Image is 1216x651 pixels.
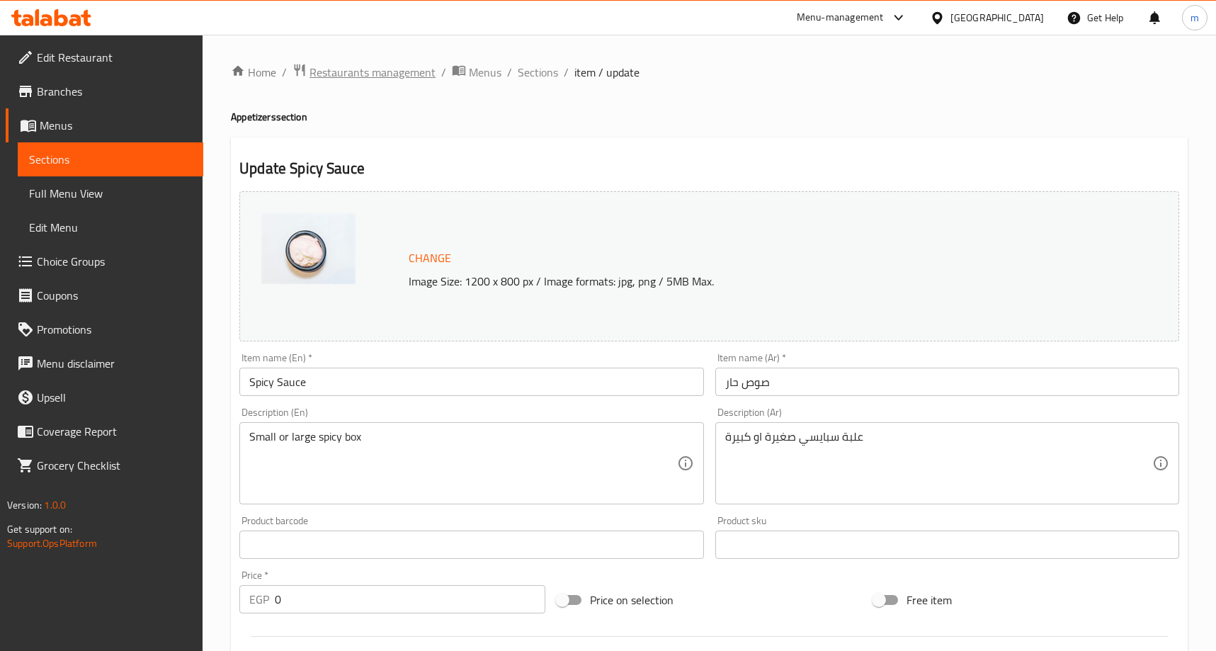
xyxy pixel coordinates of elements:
input: Please enter price [275,585,545,613]
h4: Appetizers section [231,110,1188,124]
a: Sections [18,142,203,176]
li: / [282,64,287,81]
p: Image Size: 1200 x 800 px / Image formats: jpg, png / 5MB Max. [403,273,1075,290]
span: Choice Groups [37,253,192,270]
span: Menus [469,64,501,81]
span: Edit Menu [29,219,192,236]
a: Choice Groups [6,244,203,278]
span: Sections [29,151,192,168]
a: Menu disclaimer [6,346,203,380]
button: Change [403,244,457,273]
input: Enter name En [239,368,703,396]
span: Version: [7,496,42,514]
span: item / update [574,64,640,81]
span: Coverage Report [37,423,192,440]
div: [GEOGRAPHIC_DATA] [950,10,1044,26]
span: Edit Restaurant [37,49,192,66]
span: Price on selection [590,591,674,608]
span: Menus [40,117,192,134]
a: Upsell [6,380,203,414]
a: Restaurants management [292,63,436,81]
span: Free item [907,591,952,608]
a: Menus [452,63,501,81]
h2: Update Spicy Sauce [239,158,1179,179]
input: Enter name Ar [715,368,1179,396]
a: Branches [6,74,203,108]
span: Promotions [37,321,192,338]
a: Coupons [6,278,203,312]
span: Upsell [37,389,192,406]
li: / [507,64,512,81]
input: Please enter product sku [715,531,1179,559]
span: Branches [37,83,192,100]
span: m [1191,10,1199,26]
input: Please enter product barcode [239,531,703,559]
div: Menu-management [797,9,884,26]
span: Restaurants management [309,64,436,81]
a: Support.OpsPlatform [7,534,97,553]
a: Promotions [6,312,203,346]
nav: breadcrumb [231,63,1188,81]
span: Coupons [37,287,192,304]
a: Coverage Report [6,414,203,448]
span: Get support on: [7,520,72,538]
a: Menus [6,108,203,142]
li: / [564,64,569,81]
p: EGP [249,591,269,608]
img: mmw_638955079734945266 [261,213,356,284]
a: Edit Restaurant [6,40,203,74]
span: Change [409,248,451,268]
li: / [441,64,446,81]
a: Edit Menu [18,210,203,244]
span: Full Menu View [29,185,192,202]
a: Grocery Checklist [6,448,203,482]
span: Grocery Checklist [37,457,192,474]
textarea: علبة سبايسي صغيرة او كبيرة [725,430,1152,497]
a: Full Menu View [18,176,203,210]
a: Sections [518,64,558,81]
span: 1.0.0 [44,496,66,514]
span: Menu disclaimer [37,355,192,372]
a: Home [231,64,276,81]
textarea: Small or large spicy box [249,430,676,497]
